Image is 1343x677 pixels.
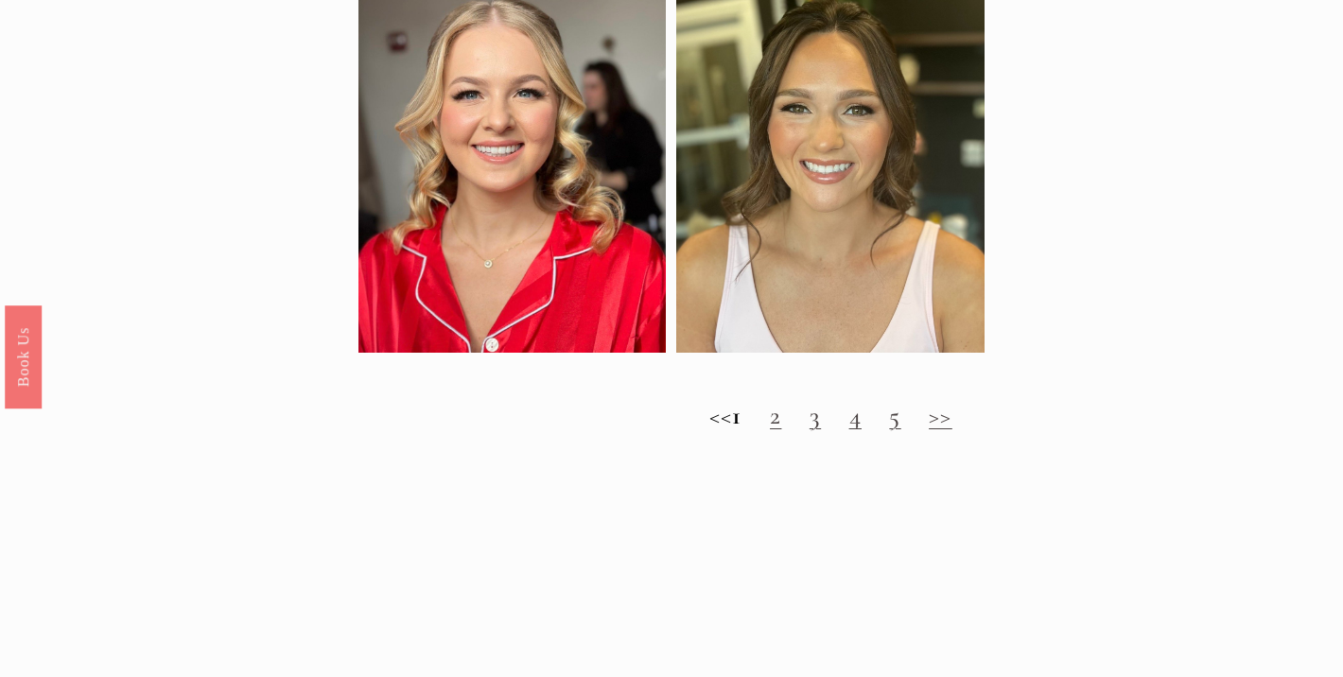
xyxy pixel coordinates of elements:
[770,400,781,431] a: 2
[732,400,741,431] strong: 1
[849,400,862,431] a: 4
[889,400,900,431] a: 5
[5,305,42,408] a: Book Us
[358,401,1302,431] h2: <<
[929,400,952,431] a: >>
[810,400,821,431] a: 3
